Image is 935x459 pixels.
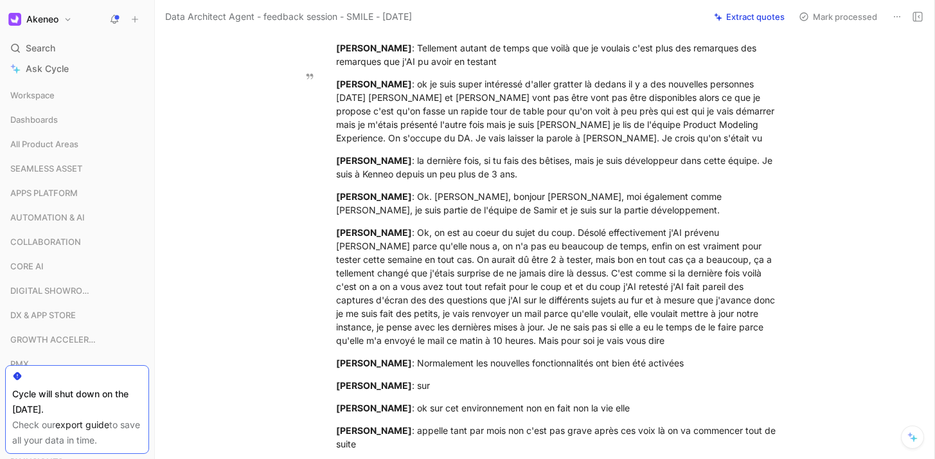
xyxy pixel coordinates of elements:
div: CORE AI [5,256,149,280]
span: AUTOMATION & AI [10,211,85,224]
mark: [PERSON_NAME] [336,425,412,436]
div: All Product Areas [5,134,149,157]
div: AUTOMATION & AI [5,208,149,227]
div: PMX [5,354,149,377]
mark: [PERSON_NAME] [336,42,412,53]
div: SEAMLESS ASSET [5,159,149,182]
span: APPS PLATFORM [10,186,78,199]
div: DIGITAL SHOWROOM [5,281,149,304]
mark: [PERSON_NAME] [336,227,412,238]
span: GROWTH ACCELERATION [10,333,99,346]
mark: [PERSON_NAME] [336,402,412,413]
div: APPS PLATFORM [5,183,149,206]
span: DIGITAL SHOWROOM [10,284,96,297]
div: : ok sur cet environnement non en fait non la vie elle [336,401,781,415]
a: export guide [55,419,109,430]
div: Workspace [5,85,149,105]
span: Data Architect Agent - feedback session - SMILE - [DATE] [165,9,412,24]
span: All Product Areas [10,138,78,150]
div: Dashboards [5,110,149,129]
div: Cycle will shut down on the [DATE]. [12,386,142,417]
div: CORE AI [5,256,149,276]
mark: [PERSON_NAME] [336,78,412,89]
span: COLLABORATION [10,235,81,248]
div: : ok je suis super intéressé d'aller gratter là dedans il y a des nouvelles personnes [DATE] [PER... [336,77,781,145]
mark: [PERSON_NAME] [336,357,412,368]
span: DX & APP STORE [10,309,76,321]
button: Extract quotes [708,8,790,26]
button: Mark processed [793,8,883,26]
mark: [PERSON_NAME] [336,155,412,166]
div: All Product Areas [5,134,149,154]
span: SEAMLESS ASSET [10,162,82,175]
div: DX & APP STORE [5,305,149,325]
div: AUTOMATION & AI [5,208,149,231]
div: : sur [336,379,781,392]
div: : appelle tant par mois non c'est pas grave après ces voix là on va commencer tout de suite [336,424,781,451]
div: GROWTH ACCELERATION [5,330,149,349]
mark: [PERSON_NAME] [336,380,412,391]
div: SEAMLESS ASSET [5,159,149,178]
div: APPS PLATFORM [5,183,149,203]
div: COLLABORATION [5,232,149,255]
div: PMX [5,354,149,373]
div: GROWTH ACCELERATION [5,330,149,353]
mark: [PERSON_NAME] [336,191,412,202]
div: DIGITAL SHOWROOM [5,281,149,300]
span: Workspace [10,89,55,102]
div: : la dernière fois, si tu fais des bêtises, mais je suis développeur dans cette équipe. Je suis à... [336,154,781,181]
span: CORE AI [10,260,44,273]
div: DX & APP STORE [5,305,149,328]
img: Akeneo [8,13,21,26]
h1: Akeneo [26,14,58,25]
div: : Ok. [PERSON_NAME], bonjour [PERSON_NAME], moi également comme [PERSON_NAME], je suis partie de ... [336,190,781,217]
div: Search [5,39,149,58]
div: COLLABORATION [5,232,149,251]
div: : Tellement autant de temps que voilà que je voulais c'est plus des remarques des remarques que j... [336,41,781,68]
span: Dashboards [10,113,58,126]
div: Check our to save all your data in time. [12,417,142,448]
span: Search [26,40,55,56]
a: Ask Cycle [5,59,149,78]
span: Ask Cycle [26,61,69,76]
div: : Normalement les nouvelles fonctionnalités ont bien été activées [336,356,781,370]
span: PMX [10,357,29,370]
button: AkeneoAkeneo [5,10,75,28]
div: Dashboards [5,110,149,133]
div: : Ok, on est au coeur du sujet du coup. Désolé effectivement j'AI prévenu [PERSON_NAME] parce qu'... [336,226,781,347]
